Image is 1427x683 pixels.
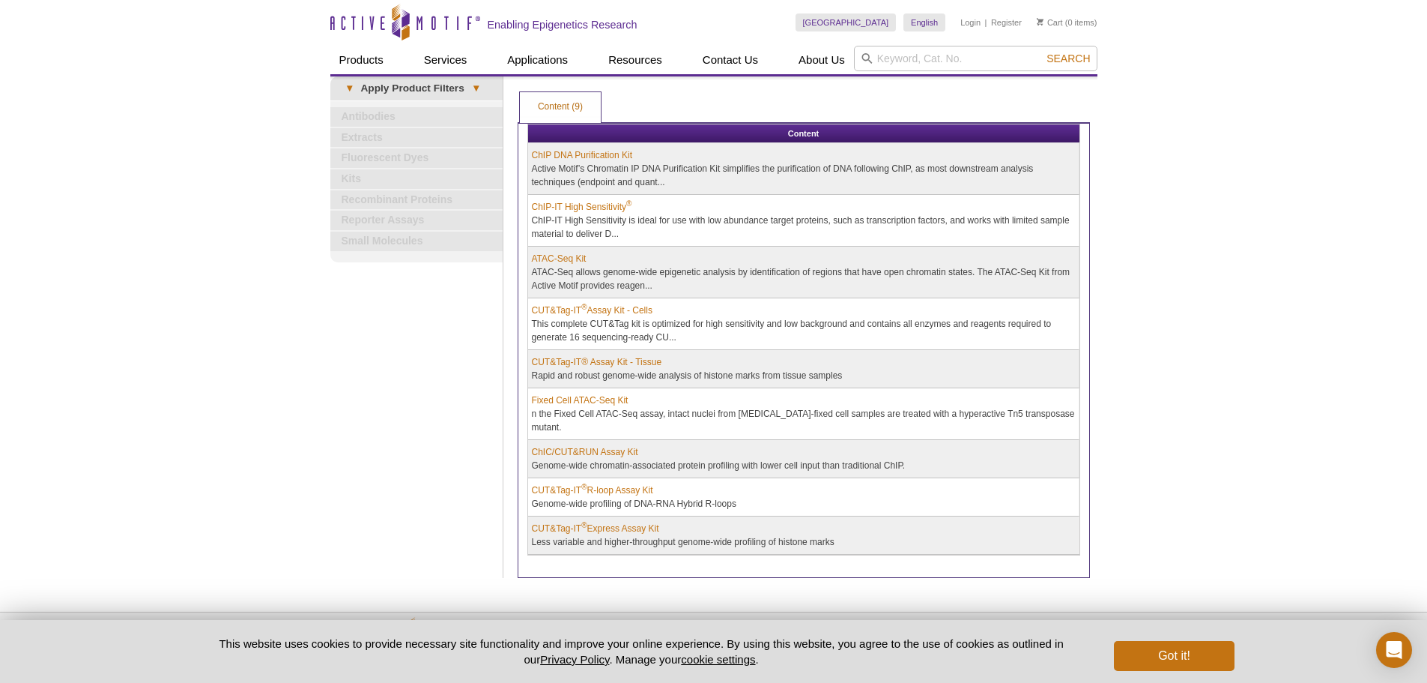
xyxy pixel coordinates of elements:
a: [GEOGRAPHIC_DATA] [796,13,897,31]
a: Services [415,46,476,74]
img: Your Cart [1037,18,1043,25]
a: ChIP DNA Purification Kit [532,148,633,162]
a: Products [330,46,393,74]
a: ChIC/CUT&RUN Assay Kit [532,445,638,459]
a: About Us [790,46,854,74]
td: This complete CUT&Tag kit is optimized for high sensitivity and low background and contains all e... [528,298,1079,350]
button: cookie settings [681,653,755,666]
img: Active Motif, [330,613,503,673]
a: ATAC-Seq Kit [532,252,587,265]
td: Genome-wide chromatin-associated protein profiling with lower cell input than traditional ChIP. [528,440,1079,478]
a: CUT&Tag-IT®Assay Kit - Cells [532,304,652,317]
a: CUT&Tag-IT® Assay Kit - Tissue [532,355,662,369]
span: ▾ [338,82,361,95]
a: Register [991,17,1022,28]
a: Cart [1037,17,1063,28]
td: Genome-wide profiling of DNA-RNA Hybrid R-loops [528,478,1079,517]
a: CUT&Tag-IT®R-loop Assay Kit [532,484,653,497]
a: Fixed Cell ATAC-Seq Kit [532,394,628,407]
a: ▾Apply Product Filters▾ [330,76,503,100]
td: n the Fixed Cell ATAC-Seq assay, intact nuclei from [MEDICAL_DATA]-fixed cell samples are treated... [528,388,1079,440]
p: This website uses cookies to provide necessary site functionality and improve your online experie... [193,636,1090,667]
a: ChIP-IT High Sensitivity® [532,200,632,214]
span: ▾ [464,82,488,95]
td: Rapid and robust genome-wide analysis of histone marks from tissue samples [528,350,1079,388]
sup: ® [581,303,587,311]
div: Open Intercom Messenger [1376,632,1412,668]
input: Keyword, Cat. No. [854,46,1097,71]
a: English [903,13,945,31]
td: ATAC-Seq allows genome-wide epigenetic analysis by identification of regions that have open chrom... [528,247,1079,298]
a: Content (9) [520,92,601,122]
a: Extracts [330,128,503,148]
th: Content [528,124,1079,143]
td: Active Motif’s Chromatin IP DNA Purification Kit simplifies the purification of DNA following ChI... [528,143,1079,195]
button: Search [1042,52,1094,65]
a: Contact Us [694,46,767,74]
td: ChIP-IT High Sensitivity is ideal for use with low abundance target proteins, such as transcripti... [528,195,1079,247]
a: Small Molecules [330,232,503,251]
a: CUT&Tag-IT®Express Assay Kit [532,522,659,535]
sup: ® [581,483,587,491]
a: Login [960,17,981,28]
a: Resources [599,46,671,74]
button: Got it! [1114,641,1234,671]
li: (0 items) [1037,13,1097,31]
span: Search [1046,52,1090,64]
a: Recombinant Proteins [330,190,503,210]
a: Antibodies [330,107,503,127]
sup: ® [626,199,631,208]
a: Applications [498,46,577,74]
a: Reporter Assays [330,211,503,230]
a: Privacy Policy [540,653,609,666]
a: Kits [330,169,503,189]
sup: ® [581,521,587,529]
td: Less variable and higher-throughput genome-wide profiling of histone marks [528,517,1079,555]
a: Fluorescent Dyes [330,148,503,168]
li: | [985,13,987,31]
h2: Enabling Epigenetics Research [488,18,637,31]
